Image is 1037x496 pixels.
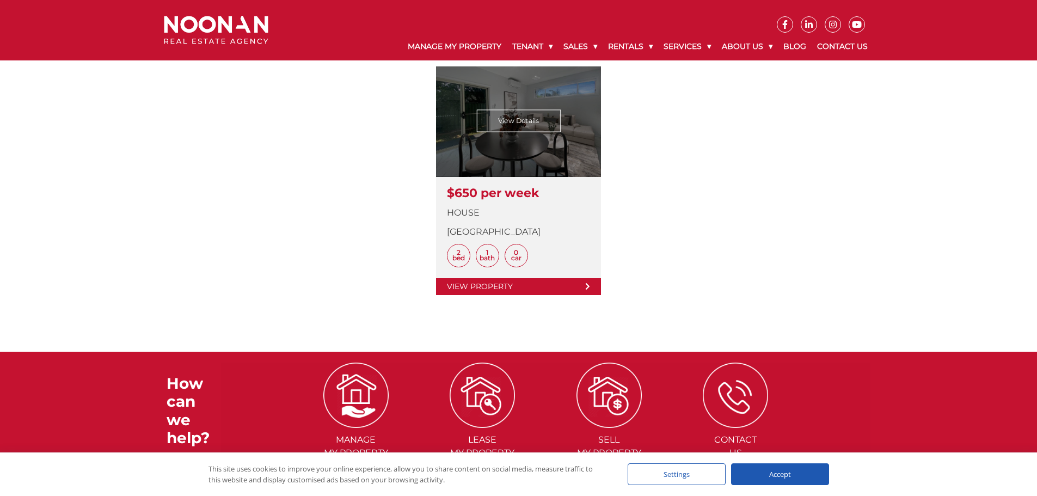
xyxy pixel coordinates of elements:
span: Contact Us [673,433,798,460]
a: ContactUs [673,389,798,458]
div: Accept [731,463,829,485]
span: Manage my Property [293,433,418,460]
a: Tenant [507,33,558,60]
div: Settings [628,463,726,485]
a: Manage My Property [402,33,507,60]
img: Noonan Real Estate Agency [164,16,268,45]
a: Sales [558,33,603,60]
img: ICONS [576,363,642,428]
span: Sell my Property [547,433,672,460]
a: Services [658,33,716,60]
img: ICONS [703,363,768,428]
span: Lease my Property [420,433,545,460]
div: This site uses cookies to improve your online experience, allow you to share content on social me... [208,463,606,485]
a: Sellmy Property [547,389,672,458]
a: Contact Us [812,33,873,60]
img: ICONS [450,363,515,428]
a: Rentals [603,33,658,60]
h3: How can we help? [167,375,221,448]
a: Managemy Property [293,389,418,458]
a: Blog [778,33,812,60]
a: Leasemy Property [420,389,545,458]
img: ICONS [323,363,389,428]
a: About Us [716,33,778,60]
